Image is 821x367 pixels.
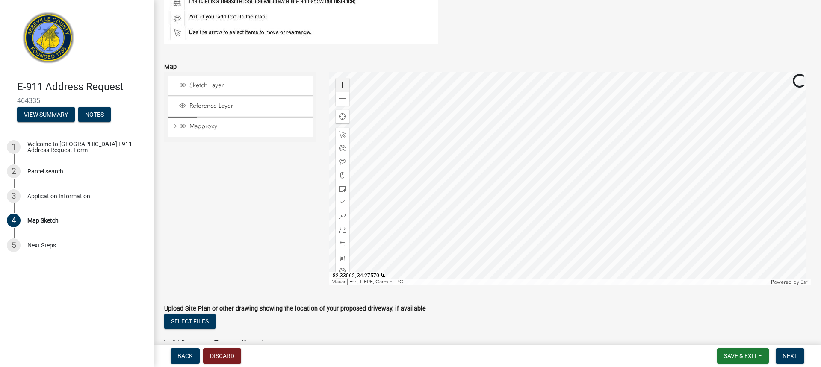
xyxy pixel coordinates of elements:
[7,140,21,154] div: 1
[7,164,21,178] div: 2
[336,78,349,92] div: Zoom in
[17,112,75,118] wm-modal-confirm: Summary
[168,76,313,96] li: Sketch Layer
[329,279,769,285] div: Maxar | Esri, HERE, Garmin, iPC
[27,217,59,223] div: Map Sketch
[203,348,241,364] button: Discard
[171,123,178,132] span: Expand
[78,112,111,118] wm-modal-confirm: Notes
[164,339,271,347] span: Valid Document Types: pdf,jpeg,jpg
[27,168,63,174] div: Parcel search
[187,82,310,89] span: Sketch Layer
[177,352,193,359] span: Back
[336,110,349,123] div: Find my location
[164,64,177,70] label: Map
[717,348,769,364] button: Save & Exit
[17,81,147,93] h4: E-911 Address Request
[17,107,75,122] button: View Summary
[178,123,310,131] div: Mapproxy
[783,352,797,359] span: Next
[769,279,811,285] div: Powered by
[171,348,200,364] button: Back
[178,82,310,90] div: Sketch Layer
[27,193,90,199] div: Application Information
[776,348,804,364] button: Next
[336,92,349,106] div: Zoom out
[167,74,313,140] ul: Layer List
[17,9,80,72] img: Abbeville County, South Carolina
[7,214,21,227] div: 4
[168,97,313,116] li: Reference Layer
[164,306,426,312] label: Upload Site Plan or other drawing showing the location of your proposed driveway, if available
[7,189,21,203] div: 3
[168,117,313,137] li: Mapproxy
[164,314,216,329] button: Select files
[7,238,21,252] div: 5
[187,102,310,110] span: Reference Layer
[78,107,111,122] button: Notes
[187,123,310,130] span: Mapproxy
[800,279,809,285] a: Esri
[724,352,757,359] span: Save & Exit
[27,141,140,153] div: Welcome to [GEOGRAPHIC_DATA] E911 Address Request Form
[178,102,310,111] div: Reference Layer
[17,97,137,105] span: 464335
